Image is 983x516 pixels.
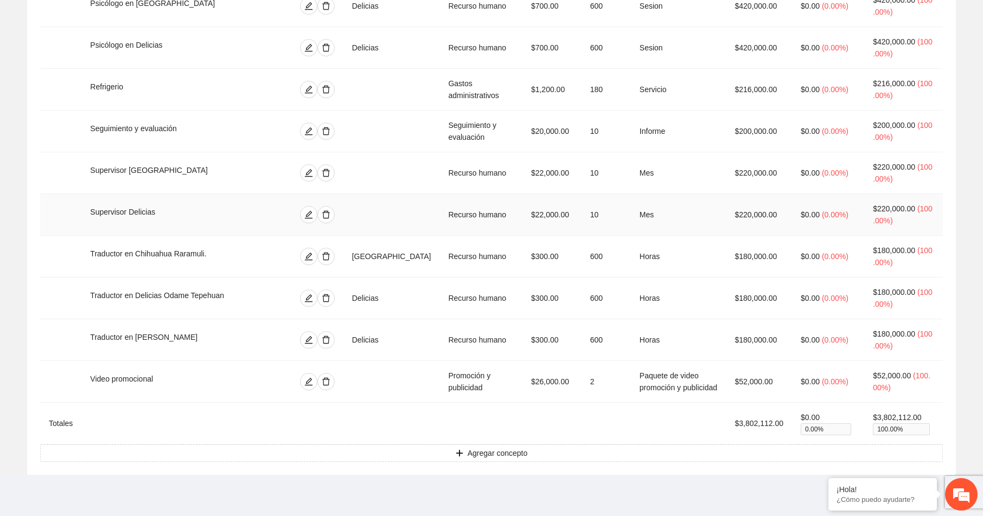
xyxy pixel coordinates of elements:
[63,145,150,254] span: Estamos en línea.
[300,39,317,56] button: edit
[873,371,911,380] span: $52,000.00
[90,206,227,223] div: Supervisor Delicias
[439,111,522,152] td: Seguimiento y evaluación
[301,294,317,302] span: edit
[439,278,522,319] td: Recurso humano
[792,403,864,444] td: $0.00
[726,27,792,69] td: $420,000.00
[318,377,334,386] span: delete
[801,252,820,261] span: $0.00
[318,169,334,177] span: delete
[822,377,848,386] span: ( 0.00% )
[582,361,631,403] td: 2
[522,361,582,403] td: $26,000.00
[522,152,582,194] td: $22,000.00
[439,236,522,278] td: Recurso humano
[631,361,726,403] td: Paquete de video promoción y publicidad
[456,449,463,458] span: plus
[318,336,334,344] span: delete
[726,111,792,152] td: $200,000.00
[726,152,792,194] td: $220,000.00
[318,2,334,10] span: delete
[90,122,238,140] div: Seguimiento y evaluación
[582,278,631,319] td: 600
[873,79,933,100] span: ( 100.00% )
[522,319,582,361] td: $300.00
[822,294,848,302] span: ( 0.00% )
[631,152,726,194] td: Mes
[726,278,792,319] td: $180,000.00
[318,252,334,261] span: delete
[300,373,317,390] button: edit
[439,194,522,236] td: Recurso humano
[522,111,582,152] td: $20,000.00
[317,289,335,307] button: delete
[301,377,317,386] span: edit
[343,236,440,278] td: [GEOGRAPHIC_DATA]
[317,122,335,140] button: delete
[822,252,848,261] span: ( 0.00% )
[822,210,848,219] span: ( 0.00% )
[631,111,726,152] td: Informe
[873,163,933,183] span: ( 100.00% )
[301,252,317,261] span: edit
[317,206,335,223] button: delete
[300,289,317,307] button: edit
[318,127,334,136] span: delete
[301,85,317,94] span: edit
[801,336,820,344] span: $0.00
[726,194,792,236] td: $220,000.00
[318,294,334,302] span: delete
[5,296,207,334] textarea: Escriba su mensaje y pulse “Intro”
[726,361,792,403] td: $52,000.00
[582,319,631,361] td: 600
[631,69,726,111] td: Servicio
[522,236,582,278] td: $300.00
[822,169,848,177] span: ( 0.00% )
[522,27,582,69] td: $700.00
[56,55,182,69] div: Chatee con nosotros ahora
[864,403,943,444] td: $3,802,112.00
[90,81,212,98] div: Refrigerio
[873,79,915,88] span: $216,000.00
[873,163,915,171] span: $220,000.00
[873,330,933,350] span: ( 100.00% )
[439,27,522,69] td: Recurso humano
[300,331,317,349] button: edit
[822,127,848,136] span: ( 0.00% )
[582,69,631,111] td: 180
[439,319,522,361] td: Recurso humano
[90,164,253,182] div: Supervisor [GEOGRAPHIC_DATA]
[301,127,317,136] span: edit
[301,43,317,52] span: edit
[873,204,915,213] span: $220,000.00
[300,122,317,140] button: edit
[582,236,631,278] td: 600
[522,194,582,236] td: $22,000.00
[873,121,933,141] span: ( 100.00% )
[439,69,522,111] td: Gastos administrativos
[317,248,335,265] button: delete
[822,43,848,52] span: ( 0.00% )
[317,331,335,349] button: delete
[801,423,851,435] span: 0.00 %
[873,121,915,130] span: $200,000.00
[301,336,317,344] span: edit
[343,278,440,319] td: Delicias
[801,85,820,94] span: $0.00
[90,39,231,56] div: Psicólogo en Delicias
[631,278,726,319] td: Horas
[300,81,317,98] button: edit
[300,164,317,182] button: edit
[873,330,915,338] span: $180,000.00
[317,373,335,390] button: delete
[726,236,792,278] td: $180,000.00
[726,319,792,361] td: $180,000.00
[343,27,440,69] td: Delicias
[837,485,929,494] div: ¡Hola!
[631,194,726,236] td: Mes
[822,2,848,10] span: ( 0.00% )
[801,169,820,177] span: $0.00
[873,423,930,435] span: 100.00 %
[343,319,440,361] td: Delicias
